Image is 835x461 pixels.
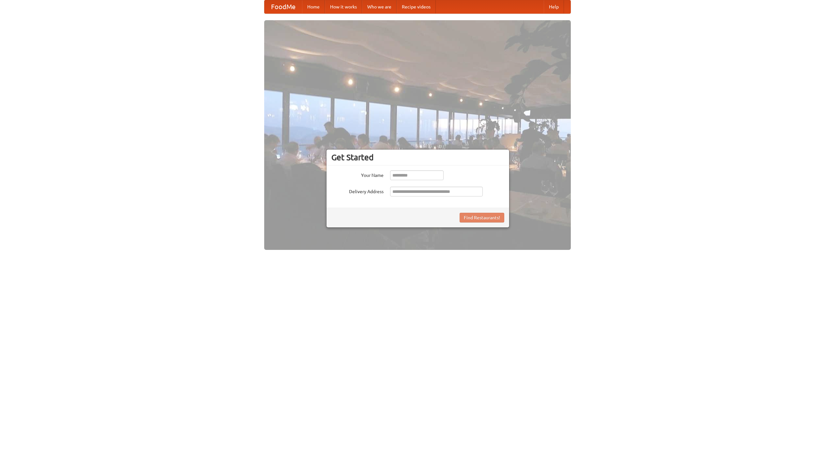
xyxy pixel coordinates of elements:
a: How it works [325,0,362,13]
label: Delivery Address [331,187,384,195]
a: Recipe videos [397,0,436,13]
button: Find Restaurants! [460,213,504,223]
h3: Get Started [331,152,504,162]
a: FoodMe [265,0,302,13]
a: Who we are [362,0,397,13]
a: Home [302,0,325,13]
label: Your Name [331,170,384,179]
a: Help [544,0,564,13]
